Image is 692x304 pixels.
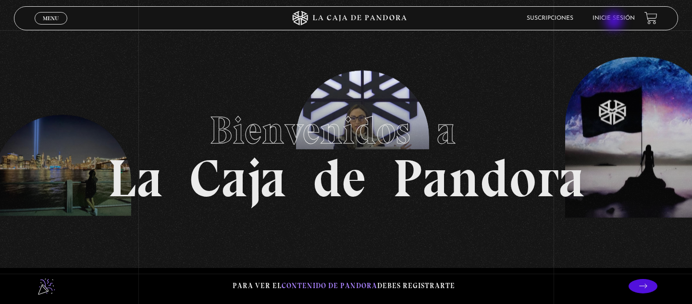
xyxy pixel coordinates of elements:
[282,281,377,290] span: contenido de Pandora
[527,15,573,21] a: Suscripciones
[43,15,59,21] span: Menu
[210,107,482,153] span: Bienvenidos a
[233,279,455,292] p: Para ver el debes registrarte
[593,15,635,21] a: Inicie sesión
[40,23,62,30] span: Cerrar
[644,12,657,25] a: View your shopping cart
[108,99,585,205] h1: La Caja de Pandora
